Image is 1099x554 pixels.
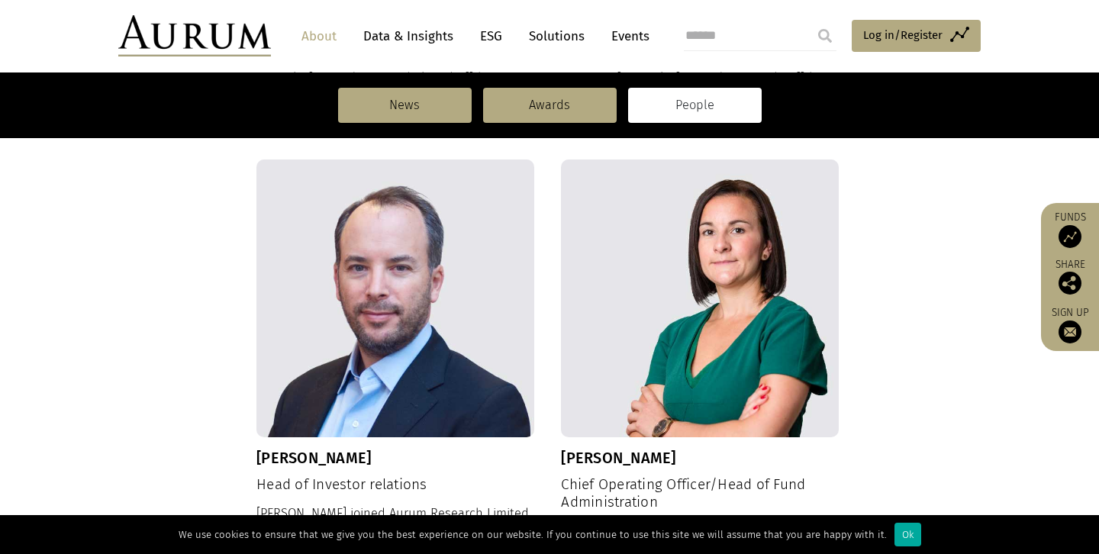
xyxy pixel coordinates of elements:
a: Log in/Register [852,20,981,52]
h4: Head of Investor relations [256,476,534,494]
a: News [338,88,472,123]
a: People [628,88,762,123]
a: About [294,22,344,50]
h3: [PERSON_NAME] [256,449,534,467]
img: Share this post [1059,272,1081,295]
a: Solutions [521,22,592,50]
img: Aurum [118,15,271,56]
img: Access Funds [1059,225,1081,248]
div: Share [1049,259,1091,295]
a: Data & Insights [356,22,461,50]
img: Sign up to our newsletter [1059,320,1081,343]
h3: [PERSON_NAME] [561,449,839,467]
input: Submit [810,21,840,51]
span: Log in/Register [863,26,943,44]
a: Events [604,22,649,50]
a: ESG [472,22,510,50]
div: Ok [894,523,921,546]
a: Awards [483,88,617,123]
a: Funds [1049,211,1091,248]
a: Sign up [1049,306,1091,343]
h4: Chief Operating Officer/Head of Fund Administration [561,476,839,511]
